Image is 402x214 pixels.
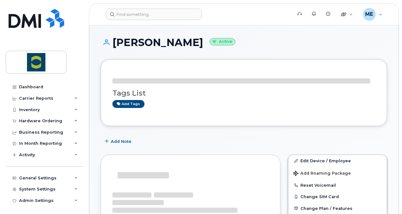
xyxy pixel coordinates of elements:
[288,166,387,179] button: Add Roaming Package
[101,136,137,147] button: Add Note
[288,179,387,191] button: Reset Voicemail
[111,138,131,144] span: Add Note
[288,203,387,214] button: Change Plan / Features
[210,38,235,45] small: Active
[288,155,387,166] a: Edit Device / Employee
[112,89,375,97] h3: Tags List
[300,206,352,211] span: Change Plan / Features
[288,191,387,202] button: Change SIM Card
[293,171,351,177] span: Add Roaming Package
[112,100,144,108] a: Add tags
[101,37,387,48] h1: [PERSON_NAME]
